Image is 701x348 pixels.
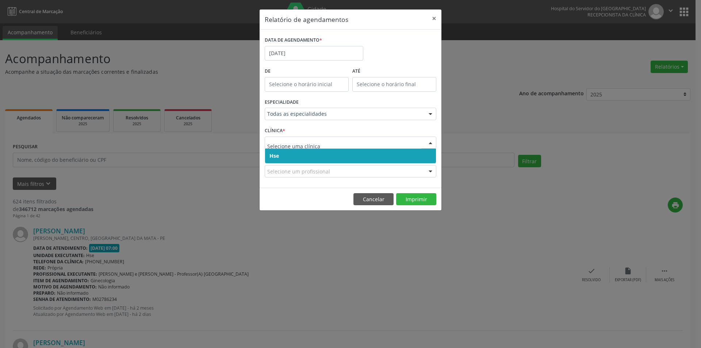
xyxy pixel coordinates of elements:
[353,193,394,206] button: Cancelar
[352,77,436,92] input: Selecione o horário final
[267,139,421,154] input: Selecione uma clínica
[267,168,330,175] span: Selecione um profissional
[352,66,436,77] label: ATÉ
[265,77,349,92] input: Selecione o horário inicial
[265,46,363,61] input: Selecione uma data ou intervalo
[269,152,279,159] span: Hse
[265,35,322,46] label: DATA DE AGENDAMENTO
[396,193,436,206] button: Imprimir
[265,97,299,108] label: ESPECIALIDADE
[265,15,348,24] h5: Relatório de agendamentos
[427,9,441,27] button: Close
[265,125,285,137] label: CLÍNICA
[265,66,349,77] label: De
[267,110,421,118] span: Todas as especialidades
